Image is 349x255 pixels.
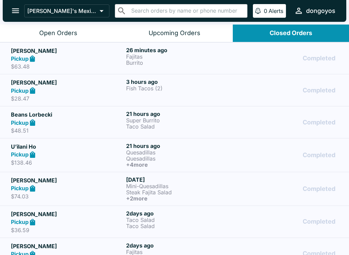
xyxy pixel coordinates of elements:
p: Super Burrito [126,117,239,123]
h5: [PERSON_NAME] [11,47,123,55]
h6: 3 hours ago [126,78,239,85]
p: Alerts [269,7,283,14]
button: open drawer [7,2,24,19]
h6: [DATE] [126,176,239,183]
p: Quesadillas [126,149,239,155]
p: Steak Fajita Salad [126,189,239,195]
h6: + 4 more [126,162,239,168]
h5: [PERSON_NAME] [11,176,123,184]
p: Fajitas [126,249,239,255]
span: 2 days ago [126,210,154,217]
p: $48.51 [11,127,123,134]
p: Fish Tacos (2) [126,85,239,91]
h6: 21 hours ago [126,110,239,117]
strong: Pickup [11,185,29,192]
h5: U’ilani Ho [11,142,123,151]
span: 2 days ago [126,242,154,249]
h5: [PERSON_NAME] [11,78,123,87]
h5: [PERSON_NAME] [11,242,123,250]
p: $74.03 [11,193,123,200]
button: [PERSON_NAME]'s Mexican Food [24,4,109,17]
p: $36.59 [11,227,123,234]
p: Taco Salad [126,217,239,223]
p: $63.48 [11,63,123,70]
h6: + 2 more [126,195,239,201]
p: Taco Salad [126,223,239,229]
h6: 21 hours ago [126,142,239,149]
p: Burrito [126,60,239,66]
h5: [PERSON_NAME] [11,210,123,218]
strong: Pickup [11,151,29,158]
p: [PERSON_NAME]'s Mexican Food [27,7,97,14]
div: Upcoming Orders [149,29,200,37]
h5: Beans Lorbecki [11,110,123,119]
p: Taco Salad [126,123,239,130]
p: $28.47 [11,95,123,102]
strong: Pickup [11,219,29,225]
p: Quesadillas [126,155,239,162]
strong: Pickup [11,87,29,94]
p: Fajitas [126,54,239,60]
h6: 26 minutes ago [126,47,239,54]
p: 0 [264,7,267,14]
p: $138.46 [11,159,123,166]
button: dongoyos [291,3,338,18]
p: Mini-Quesadillas [126,183,239,189]
div: Open Orders [39,29,77,37]
input: Search orders by name or phone number [129,6,244,16]
div: Closed Orders [270,29,312,37]
strong: Pickup [11,119,29,126]
strong: Pickup [11,55,29,62]
div: dongoyos [306,7,335,15]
